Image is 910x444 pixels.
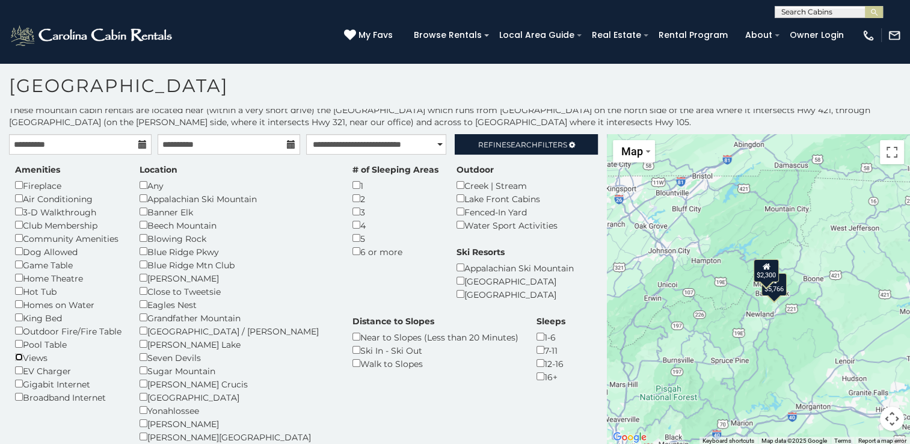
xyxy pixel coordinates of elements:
[352,245,438,258] div: 6 or more
[15,324,121,338] div: Outdoor Fire/Fire Table
[15,164,60,176] label: Amenities
[358,29,393,42] span: My Favs
[506,140,538,149] span: Search
[352,179,438,192] div: 1
[457,288,574,301] div: [GEOGRAPHIC_DATA]
[478,140,567,149] span: Refine Filters
[761,437,827,444] span: Map data ©2025 Google
[536,370,565,383] div: 16+
[352,330,518,344] div: Near to Slopes (Less than 20 Minutes)
[140,164,177,176] label: Location
[352,232,438,245] div: 5
[140,377,334,390] div: [PERSON_NAME] Crucis
[140,258,334,271] div: Blue Ridge Mtn Club
[140,205,334,218] div: Banner Elk
[493,26,580,45] a: Local Area Guide
[15,179,121,192] div: Fireplace
[352,164,438,176] label: # of Sleeping Areas
[352,357,518,370] div: Walk to Slopes
[739,26,778,45] a: About
[140,390,334,404] div: [GEOGRAPHIC_DATA]
[15,271,121,285] div: Home Theatre
[457,164,494,176] label: Outdoor
[9,23,176,48] img: White-1-2.png
[457,261,574,274] div: Appalachian Ski Mountain
[352,344,518,357] div: Ski In - Ski Out
[408,26,488,45] a: Browse Rentals
[784,26,850,45] a: Owner Login
[15,285,121,298] div: Hot Tub
[140,271,334,285] div: [PERSON_NAME]
[140,364,334,377] div: Sugar Mountain
[140,351,334,364] div: Seven Devils
[15,205,121,218] div: 3-D Walkthrough
[536,357,565,370] div: 12-16
[15,192,121,205] div: Air Conditioning
[586,26,647,45] a: Real Estate
[653,26,734,45] a: Rental Program
[15,298,121,311] div: Homes on Water
[880,140,904,164] button: Toggle fullscreen view
[862,29,875,42] img: phone-regular-white.png
[15,311,121,324] div: King Bed
[140,218,334,232] div: Beech Mountain
[140,404,334,417] div: Yonahlossee
[140,311,334,324] div: Grandfather Mountain
[140,192,334,205] div: Appalachian Ski Mountain
[140,232,334,245] div: Blowing Rock
[754,259,779,282] div: $2,300
[352,315,434,327] label: Distance to Slopes
[858,437,906,444] a: Report a map error
[536,330,565,344] div: 1-6
[140,179,334,192] div: Any
[15,218,121,232] div: Club Membership
[140,298,334,311] div: Eagles Nest
[344,29,396,42] a: My Favs
[536,344,565,357] div: 7-11
[888,29,901,42] img: mail-regular-white.png
[15,377,121,390] div: Gigabit Internet
[140,338,334,351] div: [PERSON_NAME] Lake
[15,258,121,271] div: Game Table
[457,192,558,205] div: Lake Front Cabins
[536,315,565,327] label: Sleeps
[761,273,786,296] div: $5,766
[15,390,121,404] div: Broadband Internet
[140,324,334,338] div: [GEOGRAPHIC_DATA] / [PERSON_NAME]
[621,145,643,158] span: Map
[834,437,851,444] a: Terms (opens in new tab)
[880,407,904,431] button: Map camera controls
[613,140,655,162] button: Change map style
[457,205,558,218] div: Fenced-In Yard
[457,179,558,192] div: Creek | Stream
[15,364,121,377] div: EV Charger
[140,245,334,258] div: Blue Ridge Pkwy
[140,285,334,298] div: Close to Tweetsie
[352,218,438,232] div: 4
[457,218,558,232] div: Water Sport Activities
[352,205,438,218] div: 3
[455,134,597,155] a: RefineSearchFilters
[15,245,121,258] div: Dog Allowed
[140,430,334,443] div: [PERSON_NAME][GEOGRAPHIC_DATA]
[15,338,121,351] div: Pool Table
[352,192,438,205] div: 2
[140,417,334,430] div: [PERSON_NAME]
[457,274,574,288] div: [GEOGRAPHIC_DATA]
[457,246,505,258] label: Ski Resorts
[15,351,121,364] div: Views
[15,232,121,245] div: Community Amenities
